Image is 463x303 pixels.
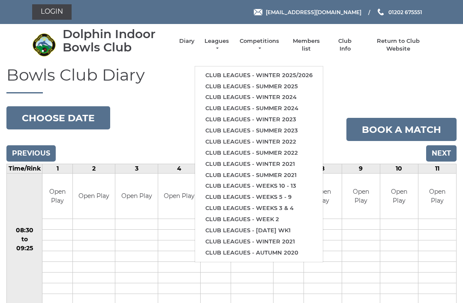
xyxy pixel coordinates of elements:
a: Members list [288,37,324,53]
td: 4 [158,164,200,174]
a: Club leagues - Summer 2024 [195,103,323,114]
td: 9 [342,164,380,174]
td: Open Play [42,174,72,219]
a: Club leagues - Winter 2022 [195,136,323,147]
a: Club leagues - Summer 2025 [195,81,323,92]
h1: Bowls Club Diary [6,66,457,94]
a: Club leagues - Winter 2021 [195,236,323,247]
a: Club leagues - Winter 2025/2026 [195,70,323,81]
a: Club leagues - Summer 2022 [195,147,323,159]
a: Club leagues - Week 2 [195,214,323,225]
ul: Leagues [195,66,323,262]
img: Email [254,9,262,15]
button: Choose date [6,106,110,129]
a: Club leagues - Weeks 3 & 4 [195,203,323,214]
a: Email [EMAIL_ADDRESS][DOMAIN_NAME] [254,8,361,16]
a: Club Info [333,37,358,53]
a: Club leagues - Summer 2021 [195,170,323,181]
a: Phone us 01202 675551 [376,8,422,16]
a: Leagues [203,37,230,53]
a: Book a match [346,118,457,141]
a: Club leagues - Winter 2024 [195,92,323,103]
a: Return to Club Website [366,37,431,53]
td: 10 [380,164,418,174]
a: Club leagues - Weeks 5 - 9 [195,192,323,203]
a: Club leagues - Weeks 10 - 13 [195,180,323,192]
td: Open Play [342,174,380,219]
td: 3 [115,164,158,174]
a: Club leagues - Summer 2023 [195,125,323,136]
td: Open Play [73,174,115,219]
a: Club leagues - [DATE] wk1 [195,225,323,236]
div: Dolphin Indoor Bowls Club [63,27,171,54]
td: Open Play [158,174,200,219]
td: Open Play [115,174,157,219]
td: Time/Rink [7,164,42,174]
span: [EMAIL_ADDRESS][DOMAIN_NAME] [266,9,361,15]
a: Competitions [239,37,280,53]
span: 01202 675551 [388,9,422,15]
input: Next [426,145,457,162]
a: Club leagues - Autumn 2020 [195,247,323,258]
img: Phone us [378,9,384,15]
a: Login [32,4,72,20]
td: Open Play [418,174,456,219]
a: Club leagues - Winter 2023 [195,114,323,125]
a: Diary [179,37,195,45]
input: Previous [6,145,56,162]
img: Dolphin Indoor Bowls Club [32,33,56,57]
td: 1 [42,164,73,174]
td: Open Play [380,174,418,219]
a: Club leagues - Winter 2021 [195,159,323,170]
td: 11 [418,164,456,174]
td: 2 [73,164,115,174]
